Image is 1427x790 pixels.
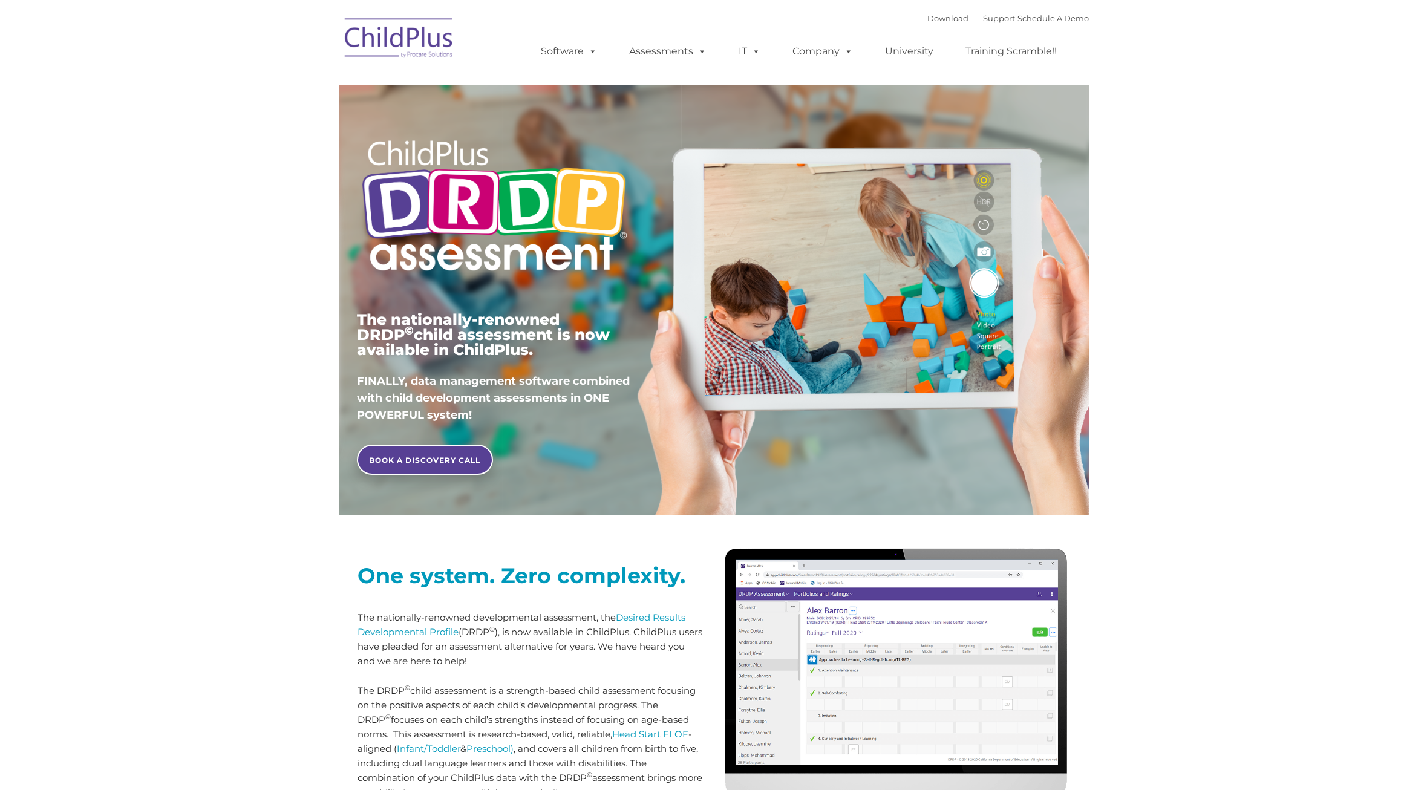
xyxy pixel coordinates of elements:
p: The nationally-renowned developmental assessment, the (DRDP ), is now available in ChildPlus. Chi... [358,610,705,668]
sup: © [385,713,391,721]
strong: One system. Zero complexity. [358,563,685,589]
a: BOOK A DISCOVERY CALL [357,445,493,475]
a: Training Scramble!! [953,39,1069,64]
img: ChildPlus by Procare Solutions [339,10,460,70]
a: Software [529,39,609,64]
a: Download [927,13,968,23]
a: Support [983,13,1015,23]
img: Copyright - DRDP Logo Light [357,124,632,291]
font: | [927,13,1089,23]
sup: © [587,771,592,779]
a: Assessments [617,39,719,64]
a: Head Start ELOF [612,728,688,740]
sup: © [489,625,495,633]
a: Infant/Toddler [397,743,460,754]
a: Desired Results Developmental Profile [358,612,685,638]
a: University [873,39,945,64]
span: FINALLY, data management software combined with child development assessments in ONE POWERFUL sys... [357,374,630,422]
a: Company [780,39,865,64]
sup: © [405,684,410,692]
a: IT [727,39,772,64]
a: Schedule A Demo [1017,13,1089,23]
sup: © [405,324,414,338]
a: Preschool) [466,743,514,754]
span: The nationally-renowned DRDP child assessment is now available in ChildPlus. [357,310,610,359]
